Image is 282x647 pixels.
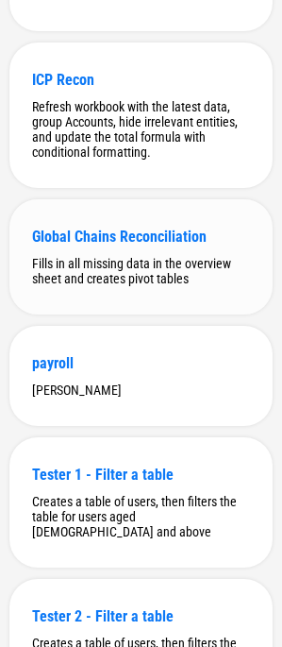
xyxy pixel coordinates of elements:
div: Creates a table of users, then filters the table for users aged [DEMOGRAPHIC_DATA] and above [32,494,250,539]
div: Global Chains Reconciliation [32,228,250,246]
div: [PERSON_NAME] [32,383,250,398]
div: Refresh workbook with the latest data, group Accounts, hide irrelevant entities, and update the t... [32,99,250,160]
div: ICP Recon [32,71,250,89]
div: payroll [32,354,250,372]
div: Fills in all missing data in the overview sheet and creates pivot tables [32,256,250,286]
div: Tester 2 - Filter a table [32,607,250,625]
div: Tester 1 - Filter a table [32,466,250,484]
